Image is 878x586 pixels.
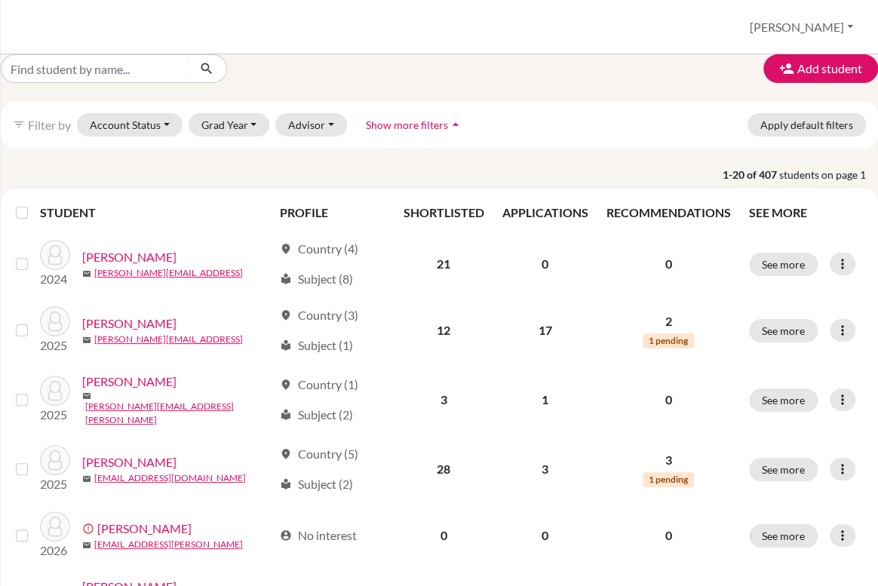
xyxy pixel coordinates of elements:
[280,475,353,493] div: Subject (2)
[280,478,292,490] span: local_library
[85,400,273,427] a: [PERSON_NAME][EMAIL_ADDRESS][PERSON_NAME]
[40,376,70,406] img: Acosta, Jay-R
[82,248,177,266] a: [PERSON_NAME]
[40,240,70,270] img: Abente Hellmers, César Agustín
[82,523,97,535] span: error_outline
[82,391,91,400] span: mail
[97,520,192,538] a: [PERSON_NAME]
[394,297,493,364] td: 12
[448,117,463,132] i: arrow_drop_up
[280,376,358,394] div: Country (1)
[280,529,292,542] span: account_circle
[779,167,878,183] span: students on page 1
[493,231,597,297] td: 0
[493,436,597,502] td: 3
[280,306,358,324] div: Country (3)
[94,266,243,280] a: [PERSON_NAME][EMAIL_ADDRESS]
[394,364,493,436] td: 3
[28,118,71,132] span: Filter by
[280,409,292,421] span: local_library
[606,255,731,273] p: 0
[280,270,353,288] div: Subject (8)
[740,195,872,231] th: SEE MORE
[493,364,597,436] td: 1
[40,270,70,288] p: 2024
[280,243,292,255] span: location_on
[77,113,183,137] button: Account Status
[94,538,243,551] a: [EMAIL_ADDRESS][PERSON_NAME]
[493,502,597,569] td: 0
[40,511,70,542] img: Alleman, Elise
[723,167,779,183] strong: 1-20 of 407
[643,333,694,348] span: 1 pending
[275,113,347,137] button: Advisor
[280,240,358,258] div: Country (4)
[763,54,878,83] button: Add student
[749,388,818,412] button: See more
[40,195,271,231] th: STUDENT
[280,379,292,391] span: location_on
[606,526,731,545] p: 0
[94,333,243,346] a: [PERSON_NAME][EMAIL_ADDRESS]
[189,113,270,137] button: Grad Year
[94,471,246,485] a: [EMAIL_ADDRESS][DOMAIN_NAME]
[280,448,292,460] span: location_on
[394,502,493,569] td: 0
[606,391,731,409] p: 0
[743,13,860,41] button: [PERSON_NAME]
[280,336,353,354] div: Subject (1)
[280,309,292,321] span: location_on
[82,541,91,550] span: mail
[493,297,597,364] td: 17
[82,336,91,345] span: mail
[40,406,70,424] p: 2025
[82,474,91,483] span: mail
[82,314,177,333] a: [PERSON_NAME]
[40,475,70,493] p: 2025
[1,54,188,83] input: Find student by name...
[394,436,493,502] td: 28
[606,312,731,330] p: 2
[82,373,177,391] a: [PERSON_NAME]
[394,231,493,297] td: 21
[353,113,476,137] button: Show more filtersarrow_drop_up
[749,458,818,481] button: See more
[280,526,357,545] div: No interest
[606,451,731,469] p: 3
[748,113,866,137] button: Apply default filters
[40,336,70,354] p: 2025
[280,445,358,463] div: Country (5)
[40,445,70,475] img: Adames, Juan
[82,269,91,278] span: mail
[13,118,25,130] i: filter_list
[280,339,292,351] span: local_library
[493,195,597,231] th: APPLICATIONS
[394,195,493,231] th: SHORTLISTED
[40,542,70,560] p: 2026
[280,406,353,424] div: Subject (2)
[271,195,394,231] th: PROFILE
[643,472,694,487] span: 1 pending
[749,319,818,342] button: See more
[82,453,177,471] a: [PERSON_NAME]
[749,253,818,276] button: See more
[366,118,448,131] span: Show more filters
[280,273,292,285] span: local_library
[597,195,740,231] th: RECOMMENDATIONS
[40,306,70,336] img: Abente Hellmers, Nicolás
[749,524,818,548] button: See more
